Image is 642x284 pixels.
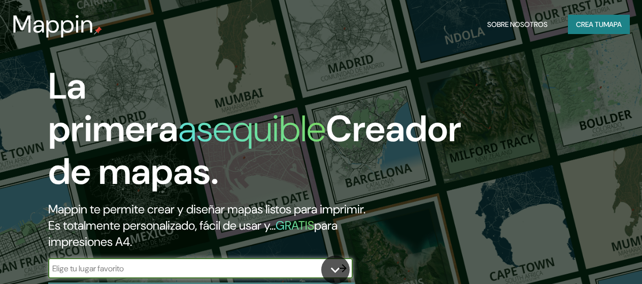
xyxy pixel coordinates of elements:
[178,105,326,152] font: asequible
[48,263,332,274] input: Elige tu lugar favorito
[12,8,94,40] font: Mappin
[576,20,603,29] font: Crea tu
[487,20,548,29] font: Sobre nosotros
[48,201,365,217] font: Mappin te permite crear y diseñar mapas listos para imprimir.
[48,217,337,249] font: para impresiones A4.
[94,26,102,35] img: pin de mapeo
[603,20,622,29] font: mapa
[483,15,552,34] button: Sobre nosotros
[48,217,276,233] font: Es totalmente personalizado, fácil de usar y...
[48,62,178,152] font: La primera
[276,217,314,233] font: GRATIS
[48,105,461,195] font: Creador de mapas.
[568,15,630,34] button: Crea tumapa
